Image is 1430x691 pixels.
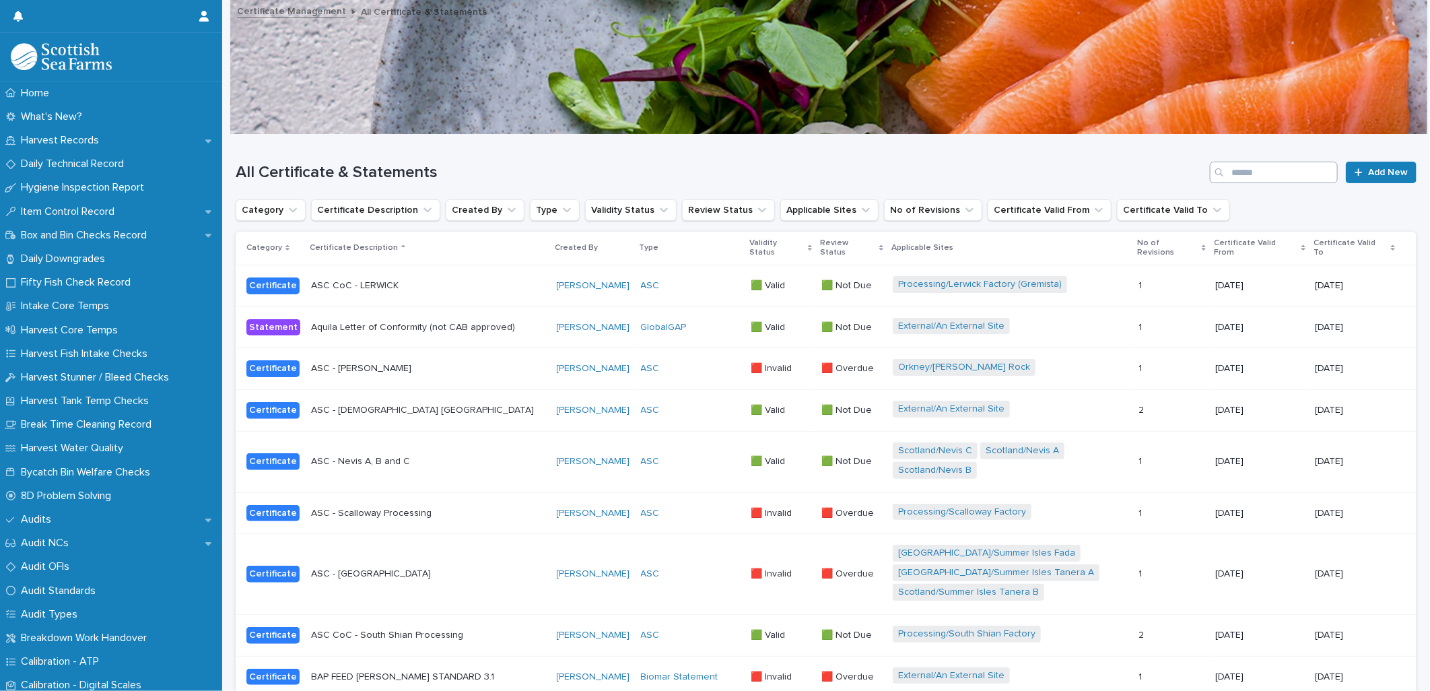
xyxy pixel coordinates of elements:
p: Type [640,240,659,255]
a: External/An External Site [898,321,1005,332]
p: [DATE] [1315,456,1395,467]
p: [DATE] [1215,280,1304,292]
a: Scotland/Summer Isles Tanera B [898,587,1039,598]
p: 🟩 Valid [751,402,788,416]
a: ASC [641,568,660,580]
p: All Certificate & Statements [361,3,487,18]
a: [PERSON_NAME] [557,456,630,467]
p: 🟥 Invalid [751,566,794,580]
p: 1 [1138,360,1145,374]
p: 8D Problem Solving [15,490,122,502]
p: 🟩 Valid [751,453,788,467]
p: Harvest Water Quality [15,442,134,455]
p: ASC CoC - South Shian Processing [311,630,546,641]
p: Audit NCs [15,537,79,550]
p: [DATE] [1315,363,1395,374]
button: Applicable Sites [780,199,879,221]
p: Fifty Fish Check Record [15,276,141,289]
tr: CertificateASC - Nevis A, B and C[PERSON_NAME] ASC 🟩 Valid🟩 Valid 🟩 Not Due🟩 Not Due Scotland/Nev... [236,431,1417,492]
div: Certificate [246,627,300,644]
img: mMrefqRFQpe26GRNOUkG [11,43,112,70]
a: [PERSON_NAME] [557,363,630,374]
a: Processing/Scalloway Factory [898,506,1026,518]
p: 🟥 Invalid [751,360,794,374]
p: [DATE] [1315,405,1395,416]
p: Harvest Core Temps [15,324,129,337]
p: 2 [1138,627,1147,641]
a: Biomar Statement [641,671,718,683]
p: [DATE] [1215,568,1304,580]
div: Certificate [246,669,300,686]
p: Created By [555,240,599,255]
p: 🟥 Overdue [821,505,877,519]
p: Home [15,87,60,100]
tr: CertificateASC - [DEMOGRAPHIC_DATA] [GEOGRAPHIC_DATA][PERSON_NAME] ASC 🟩 Valid🟩 Valid 🟩 Not Due🟩 ... [236,390,1417,432]
p: Daily Technical Record [15,158,135,170]
button: Certificate Description [311,199,440,221]
p: 🟥 Invalid [751,669,794,683]
p: [DATE] [1315,630,1395,641]
a: [PERSON_NAME] [557,671,630,683]
p: [DATE] [1215,405,1304,416]
a: [PERSON_NAME] [557,322,630,333]
button: Validity Status [585,199,677,221]
a: [GEOGRAPHIC_DATA]/Summer Isles Tanera A [898,567,1094,579]
p: Harvest Tank Temp Checks [15,395,160,407]
p: [DATE] [1215,630,1304,641]
p: Intake Core Temps [15,300,120,312]
button: Created By [446,199,524,221]
p: 🟩 Not Due [821,453,875,467]
p: 🟥 Overdue [821,566,877,580]
button: No of Revisions [884,199,982,221]
p: [DATE] [1315,280,1395,292]
a: Add New [1346,162,1417,183]
p: 1 [1138,319,1145,333]
p: ASC - [PERSON_NAME] [311,363,546,374]
a: Scotland/Nevis C [898,445,972,457]
p: 🟩 Not Due [821,402,875,416]
p: 1 [1138,453,1145,467]
p: ASC - [DEMOGRAPHIC_DATA] [GEOGRAPHIC_DATA] [311,405,546,416]
a: External/An External Site [898,403,1005,415]
p: Review Status [820,236,876,261]
p: 1 [1138,277,1145,292]
h1: All Certificate & Statements [236,163,1204,183]
p: Hygiene Inspection Report [15,181,155,194]
a: ASC [641,363,660,374]
tr: CertificateASC CoC - South Shian Processing[PERSON_NAME] ASC 🟩 Valid🟩 Valid 🟩 Not Due🟩 Not Due Pr... [236,614,1417,656]
p: Audits [15,513,62,526]
button: Category [236,199,306,221]
p: Certificate Valid To [1314,236,1388,261]
a: ASC [641,508,660,519]
a: ASC [641,630,660,641]
p: 🟩 Not Due [821,277,875,292]
button: Type [530,199,580,221]
p: ASC - [GEOGRAPHIC_DATA] [311,568,546,580]
p: [DATE] [1215,671,1304,683]
p: [DATE] [1215,456,1304,467]
p: Validity Status [749,236,805,261]
a: [PERSON_NAME] [557,630,630,641]
p: No of Revisions [1137,236,1198,261]
p: ASC - Scalloway Processing [311,508,546,519]
a: External/An External Site [898,670,1005,682]
p: 🟥 Overdue [821,669,877,683]
p: Category [246,240,282,255]
p: Audit OFIs [15,560,80,573]
div: Certificate [246,277,300,294]
p: BAP FEED [PERSON_NAME] STANDARD 3.1 [311,671,546,683]
a: [PERSON_NAME] [557,508,630,519]
a: [GEOGRAPHIC_DATA]/Summer Isles Fada [898,548,1075,559]
p: [DATE] [1315,322,1395,333]
p: Item Control Record [15,205,125,218]
a: Processing/Lerwick Factory (Gremista) [898,279,1062,290]
p: ASC CoC - LERWICK [311,280,546,292]
div: Certificate [246,402,300,419]
tr: CertificateASC - [PERSON_NAME][PERSON_NAME] ASC 🟥 Invalid🟥 Invalid 🟥 Overdue🟥 Overdue Orkney/[PER... [236,348,1417,390]
p: Bycatch Bin Welfare Checks [15,466,161,479]
p: Breakdown Work Handover [15,632,158,645]
a: Processing/South Shian Factory [898,628,1035,640]
tr: CertificateASC CoC - LERWICK[PERSON_NAME] ASC 🟩 Valid🟩 Valid 🟩 Not Due🟩 Not Due Processing/Lerwic... [236,265,1417,306]
div: Certificate [246,566,300,583]
button: Certificate Valid To [1117,199,1230,221]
